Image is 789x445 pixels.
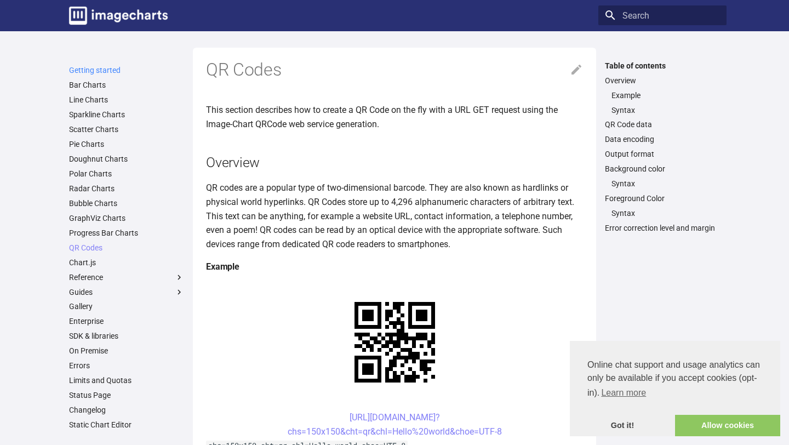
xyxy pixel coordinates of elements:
[69,184,184,193] a: Radar Charts
[69,346,184,356] a: On Premise
[206,181,583,251] p: QR codes are a popular type of two-dimensional barcode. They are also known as hardlinks or physi...
[598,61,727,71] label: Table of contents
[587,358,763,401] span: Online chat support and usage analytics can only be available if you accept cookies (opt-in).
[605,149,720,159] a: Output format
[69,272,184,282] label: Reference
[69,80,184,90] a: Bar Charts
[69,95,184,105] a: Line Charts
[69,243,184,253] a: QR Codes
[570,341,780,436] div: cookieconsent
[69,154,184,164] a: Doughnut Charts
[605,90,720,115] nav: Overview
[335,283,454,402] img: chart
[69,331,184,341] a: SDK & libraries
[69,375,184,385] a: Limits and Quotas
[69,405,184,415] a: Changelog
[206,153,583,172] h2: Overview
[599,385,648,401] a: learn more about cookies
[69,361,184,370] a: Errors
[69,316,184,326] a: Enterprise
[605,134,720,144] a: Data encoding
[69,258,184,267] a: Chart.js
[69,213,184,223] a: GraphViz Charts
[598,5,727,25] input: Search
[69,420,184,430] a: Static Chart Editor
[69,169,184,179] a: Polar Charts
[598,61,727,233] nav: Table of contents
[675,415,780,437] a: allow cookies
[605,164,720,174] a: Background color
[206,59,583,82] h1: QR Codes
[69,65,184,75] a: Getting started
[611,179,720,189] a: Syntax
[605,76,720,85] a: Overview
[611,90,720,100] a: Example
[206,103,583,131] p: This section describes how to create a QR Code on the fly with a URL GET request using the Image-...
[611,208,720,218] a: Syntax
[69,110,184,119] a: Sparkline Charts
[611,105,720,115] a: Syntax
[69,228,184,238] a: Progress Bar Charts
[570,415,675,437] a: dismiss cookie message
[69,198,184,208] a: Bubble Charts
[605,223,720,233] a: Error correction level and margin
[69,7,168,25] img: logo
[288,412,502,437] a: [URL][DOMAIN_NAME]?chs=150x150&cht=qr&chl=Hello%20world&choe=UTF-8
[69,139,184,149] a: Pie Charts
[69,287,184,297] label: Guides
[605,193,720,203] a: Foreground Color
[605,119,720,129] a: QR Code data
[206,260,583,274] h4: Example
[65,2,172,29] a: Image-Charts documentation
[69,301,184,311] a: Gallery
[605,208,720,218] nav: Foreground Color
[69,390,184,400] a: Status Page
[69,124,184,134] a: Scatter Charts
[605,179,720,189] nav: Background color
